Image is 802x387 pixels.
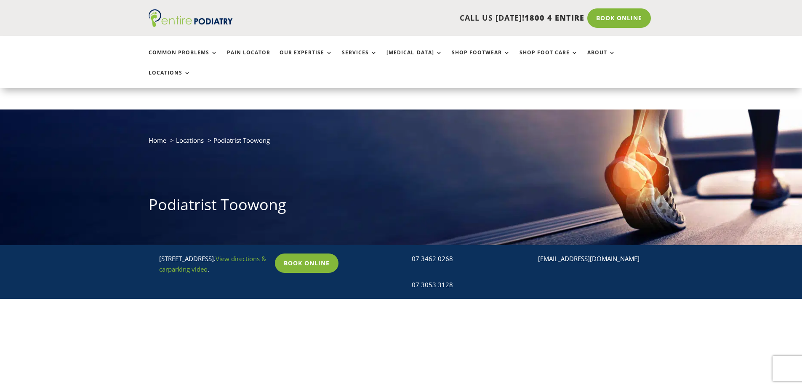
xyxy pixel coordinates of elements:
a: [MEDICAL_DATA] [386,50,442,68]
span: Podiatrist Toowong [213,136,270,144]
a: Locations [176,136,204,144]
span: 1800 4 ENTIRE [525,13,584,23]
p: [STREET_ADDRESS]. . [159,254,267,275]
p: 07 3053 3128 [412,280,520,291]
a: Home [149,136,166,144]
h1: Podiatrist Toowong [149,194,654,219]
a: About [587,50,615,68]
a: Book Online [275,254,338,273]
a: Pain Locator [227,50,270,68]
a: Common Problems [149,50,218,68]
a: Shop Footwear [452,50,510,68]
img: logo (1) [149,9,233,27]
a: Locations [149,70,191,88]
a: Book Online [587,8,651,28]
a: Shop Foot Care [520,50,578,68]
a: Our Expertise [280,50,333,68]
p: CALL US [DATE]! [265,13,584,24]
a: [EMAIL_ADDRESS][DOMAIN_NAME] [538,254,639,263]
p: 07 3462 0268 [412,254,520,264]
nav: breadcrumb [149,135,654,152]
a: Services [342,50,377,68]
a: Entire Podiatry [149,20,233,29]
